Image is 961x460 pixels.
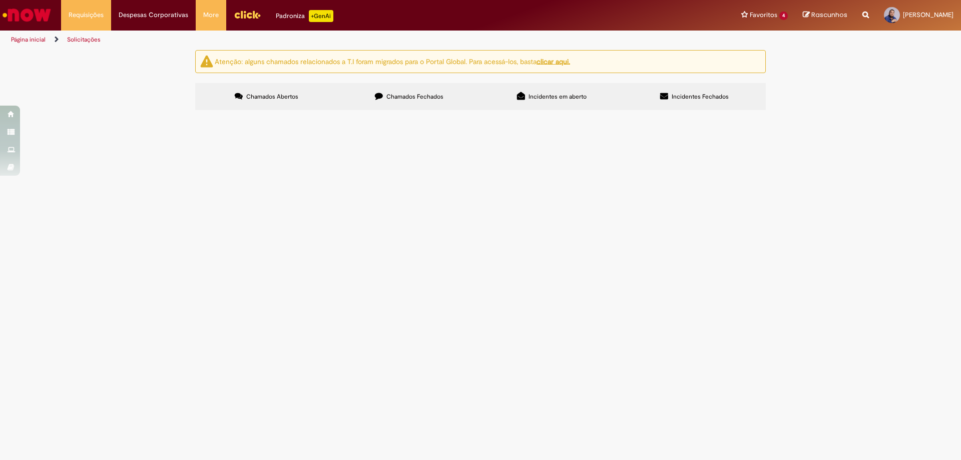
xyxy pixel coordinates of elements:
[386,93,443,101] span: Chamados Fechados
[750,10,777,20] span: Favoritos
[803,11,847,20] a: Rascunhos
[203,10,219,20] span: More
[276,10,333,22] div: Padroniza
[69,10,104,20] span: Requisições
[529,93,587,101] span: Incidentes em aberto
[903,11,953,19] span: [PERSON_NAME]
[8,31,633,49] ul: Trilhas de página
[215,57,570,66] ng-bind-html: Atenção: alguns chamados relacionados a T.I foram migrados para o Portal Global. Para acessá-los,...
[119,10,188,20] span: Despesas Corporativas
[811,10,847,20] span: Rascunhos
[672,93,729,101] span: Incidentes Fechados
[779,12,788,20] span: 4
[1,5,53,25] img: ServiceNow
[246,93,298,101] span: Chamados Abertos
[537,57,570,66] a: clicar aqui.
[67,36,101,44] a: Solicitações
[309,10,333,22] p: +GenAi
[234,7,261,22] img: click_logo_yellow_360x200.png
[11,36,46,44] a: Página inicial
